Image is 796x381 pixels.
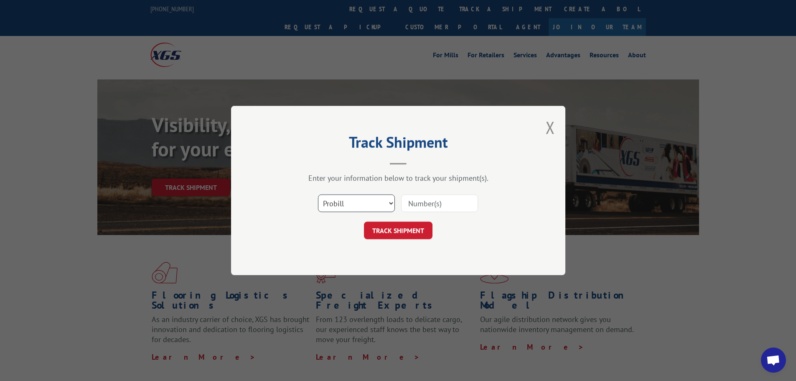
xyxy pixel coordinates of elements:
button: TRACK SHIPMENT [364,222,432,239]
button: Close modal [546,116,555,138]
div: Open chat [761,348,786,373]
div: Enter your information below to track your shipment(s). [273,173,524,183]
h2: Track Shipment [273,136,524,152]
input: Number(s) [401,194,478,212]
